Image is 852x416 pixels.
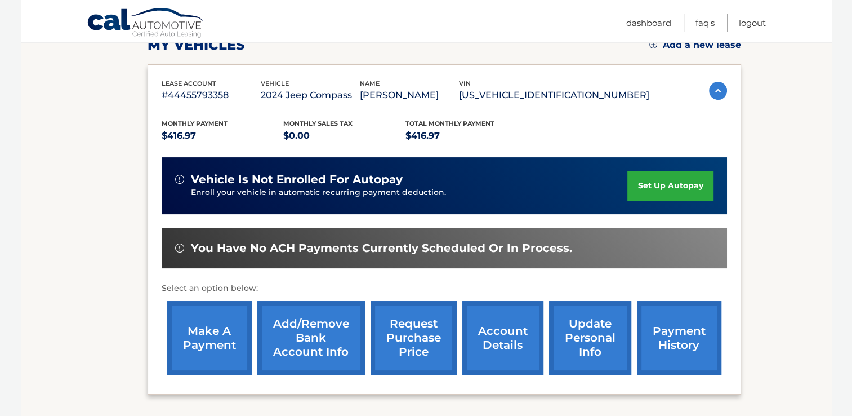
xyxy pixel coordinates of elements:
img: alert-white.svg [175,175,184,184]
a: Logout [739,14,766,32]
a: account details [462,301,543,375]
p: Select an option below: [162,282,727,295]
p: 2024 Jeep Compass [261,87,360,103]
img: add.svg [649,41,657,48]
a: payment history [637,301,721,375]
a: request purchase price [371,301,457,375]
p: Enroll your vehicle in automatic recurring payment deduction. [191,187,628,199]
h2: my vehicles [148,37,245,54]
span: Monthly sales Tax [283,120,353,127]
a: Cal Automotive [87,7,205,40]
span: Total Monthly Payment [405,120,494,127]
p: [PERSON_NAME] [360,87,459,103]
a: Add/Remove bank account info [257,301,365,375]
a: make a payment [167,301,252,375]
span: vehicle [261,79,289,87]
span: vin [459,79,471,87]
p: $416.97 [162,128,284,144]
span: name [360,79,380,87]
a: Add a new lease [649,39,741,51]
span: lease account [162,79,216,87]
span: vehicle is not enrolled for autopay [191,172,403,187]
a: update personal info [549,301,631,375]
p: #44455793358 [162,87,261,103]
p: $416.97 [405,128,528,144]
a: set up autopay [627,171,713,201]
span: You have no ACH payments currently scheduled or in process. [191,241,572,255]
p: $0.00 [283,128,405,144]
p: [US_VEHICLE_IDENTIFICATION_NUMBER] [459,87,649,103]
a: Dashboard [626,14,671,32]
span: Monthly Payment [162,120,228,127]
img: alert-white.svg [175,244,184,253]
img: accordion-active.svg [709,82,727,100]
a: FAQ's [695,14,715,32]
